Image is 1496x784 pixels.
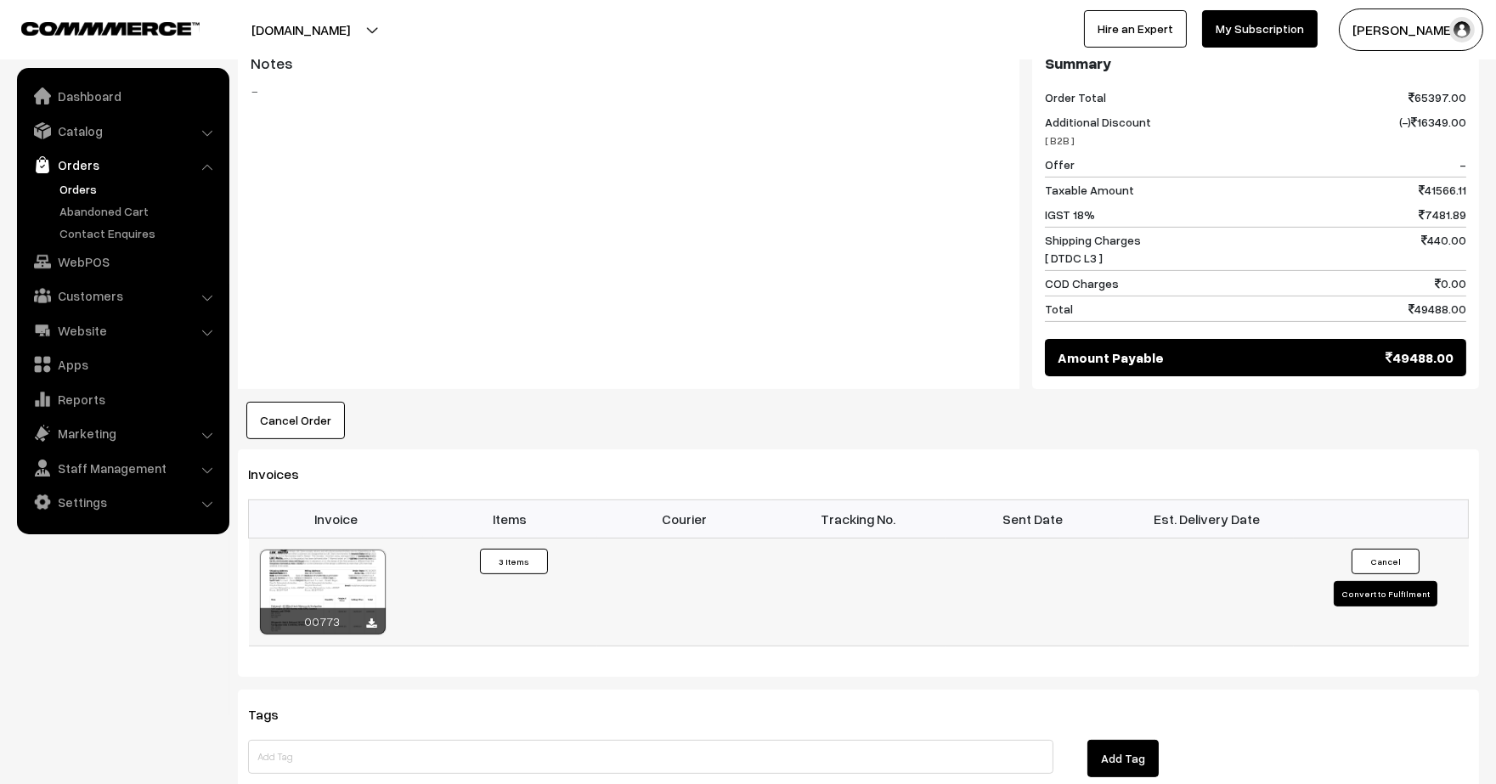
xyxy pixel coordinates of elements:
[1408,300,1466,318] span: 49488.00
[21,81,223,111] a: Dashboard
[1352,549,1420,574] button: Cancel
[1419,206,1466,223] span: 7481.89
[1435,274,1466,292] span: 0.00
[251,81,1007,101] blockquote: -
[1045,300,1073,318] span: Total
[249,500,423,538] th: Invoice
[1058,347,1164,368] span: Amount Payable
[21,149,223,180] a: Orders
[1408,88,1466,106] span: 65397.00
[946,500,1120,538] th: Sent Date
[1419,181,1466,199] span: 41566.11
[597,500,771,538] th: Courier
[1045,155,1075,173] span: Offer
[1334,581,1437,606] button: Convert to Fulfilment
[1421,231,1466,267] span: 440.00
[480,549,548,574] button: 3 Items
[192,8,409,51] button: [DOMAIN_NAME]
[246,402,345,439] button: Cancel Order
[423,500,597,538] th: Items
[21,315,223,346] a: Website
[248,706,299,723] span: Tags
[55,224,223,242] a: Contact Enquires
[21,418,223,448] a: Marketing
[21,487,223,517] a: Settings
[1045,181,1134,199] span: Taxable Amount
[21,349,223,380] a: Apps
[1045,134,1075,147] span: [ B2B ]
[1045,88,1106,106] span: Order Total
[771,500,946,538] th: Tracking No.
[251,54,1007,73] h3: Notes
[1045,274,1119,292] span: COD Charges
[1045,231,1141,267] span: Shipping Charges [ DTDC L3 ]
[55,202,223,220] a: Abandoned Cart
[1045,206,1095,223] span: IGST 18%
[21,17,170,37] a: COMMMERCE
[21,22,200,35] img: COMMMERCE
[248,465,319,482] span: Invoices
[1459,155,1466,173] span: -
[21,280,223,311] a: Customers
[1339,8,1483,51] button: [PERSON_NAME]
[1449,17,1475,42] img: user
[21,246,223,277] a: WebPOS
[1399,113,1466,149] span: (-) 16349.00
[21,453,223,483] a: Staff Management
[1087,740,1159,777] button: Add Tag
[1386,347,1454,368] span: 49488.00
[1202,10,1318,48] a: My Subscription
[1045,54,1466,73] h3: Summary
[1045,113,1151,149] span: Additional Discount
[21,384,223,415] a: Reports
[1120,500,1294,538] th: Est. Delivery Date
[21,116,223,146] a: Catalog
[1084,10,1187,48] a: Hire an Expert
[55,180,223,198] a: Orders
[260,608,386,635] div: 00773
[248,740,1053,774] input: Add Tag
